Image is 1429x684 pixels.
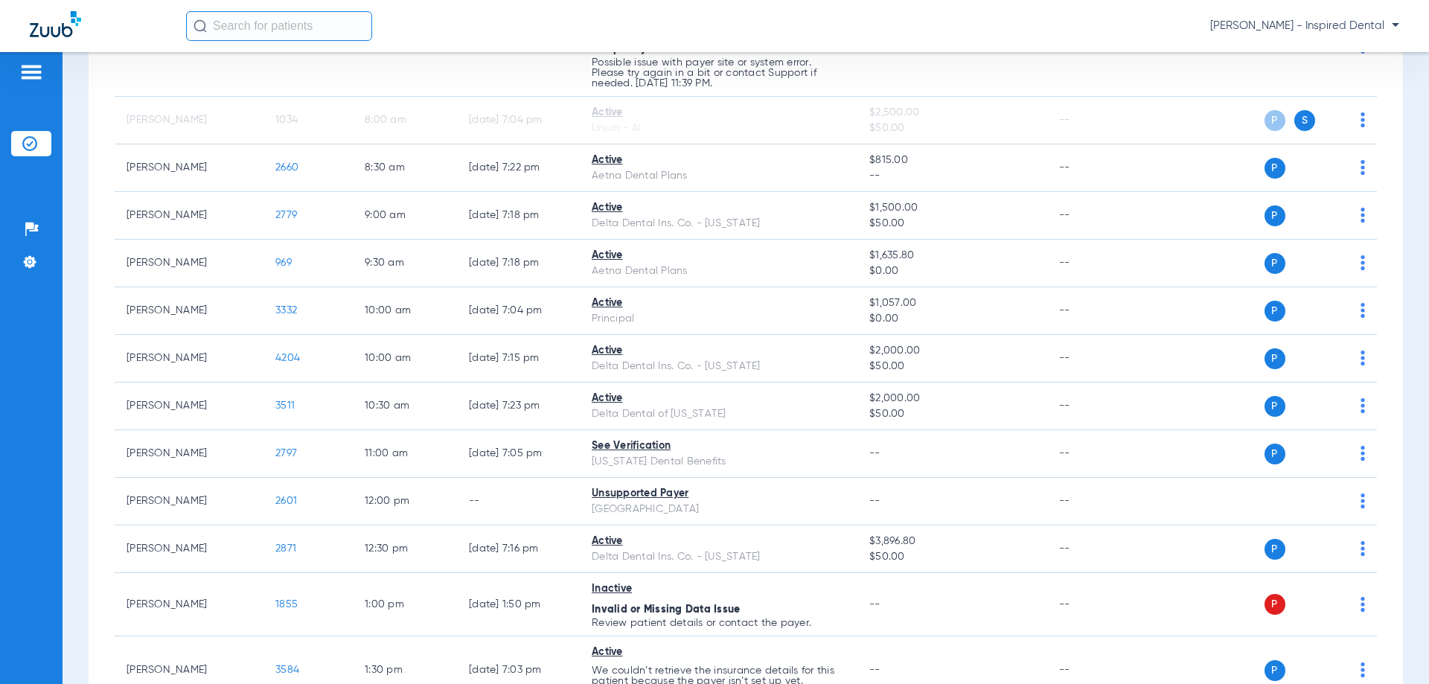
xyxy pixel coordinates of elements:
span: Temporary Data Issue [592,44,704,54]
iframe: Chat Widget [1355,613,1429,684]
span: $3,896.80 [869,534,1035,549]
img: group-dot-blue.svg [1361,446,1365,461]
img: group-dot-blue.svg [1361,160,1365,175]
span: -- [869,168,1035,184]
td: -- [1047,335,1148,383]
input: Search for patients [186,11,372,41]
span: 2797 [275,448,297,458]
span: P [1265,539,1285,560]
div: [US_STATE] Dental Benefits [592,454,845,470]
div: Active [592,645,845,660]
img: group-dot-blue.svg [1361,112,1365,127]
p: Review patient details or contact the payer. [592,618,845,628]
td: [PERSON_NAME] [115,430,263,478]
td: [DATE] 7:16 PM [457,525,580,573]
span: 2871 [275,543,296,554]
td: [PERSON_NAME] [115,287,263,335]
img: group-dot-blue.svg [1361,208,1365,223]
td: [DATE] 7:18 PM [457,240,580,287]
td: [DATE] 7:15 PM [457,335,580,383]
span: 2660 [275,162,298,173]
td: -- [1047,192,1148,240]
span: $1,057.00 [869,295,1035,311]
div: Active [592,248,845,263]
span: $2,000.00 [869,343,1035,359]
img: group-dot-blue.svg [1361,303,1365,318]
td: 10:00 AM [353,287,457,335]
span: P [1265,444,1285,464]
div: Active [592,295,845,311]
td: [PERSON_NAME] [115,478,263,525]
td: [DATE] 7:23 PM [457,383,580,430]
td: 12:30 PM [353,525,457,573]
span: 3332 [275,305,297,316]
img: group-dot-blue.svg [1361,493,1365,508]
span: -- [869,496,880,506]
div: Active [592,343,845,359]
span: P [1265,253,1285,274]
td: 9:30 AM [353,240,457,287]
td: [DATE] 7:05 PM [457,430,580,478]
td: [PERSON_NAME] [115,240,263,287]
span: P [1265,205,1285,226]
td: [PERSON_NAME] [115,573,263,636]
span: Invalid or Missing Data Issue [592,604,740,615]
td: -- [1047,240,1148,287]
span: 2779 [275,210,297,220]
td: [PERSON_NAME] [115,192,263,240]
td: [DATE] 1:50 PM [457,573,580,636]
span: $2,000.00 [869,391,1035,406]
div: [GEOGRAPHIC_DATA] [592,502,845,517]
span: $1,635.80 [869,248,1035,263]
div: Active [592,200,845,216]
td: [PERSON_NAME] [115,525,263,573]
span: $0.00 [869,311,1035,327]
td: 12:00 PM [353,478,457,525]
td: -- [1047,478,1148,525]
td: -- [1047,97,1148,144]
img: Search Icon [194,19,207,33]
td: [DATE] 7:04 PM [457,97,580,144]
span: 3584 [275,665,299,675]
div: Active [592,153,845,168]
td: [DATE] 7:04 PM [457,287,580,335]
div: See Verification [592,438,845,454]
span: -- [869,665,880,675]
span: 1855 [275,599,298,610]
td: 10:00 AM [353,335,457,383]
div: Active [592,391,845,406]
span: P [1265,594,1285,615]
div: Active [592,534,845,549]
td: [PERSON_NAME] [115,335,263,383]
span: 3511 [275,400,295,411]
span: $1,500.00 [869,200,1035,216]
span: P [1265,348,1285,369]
img: group-dot-blue.svg [1361,255,1365,270]
span: $2,500.00 [869,105,1035,121]
img: group-dot-blue.svg [1361,398,1365,413]
div: Delta Dental of [US_STATE] [592,406,845,422]
span: 1034 [275,115,298,125]
td: 8:00 AM [353,97,457,144]
td: [DATE] 7:18 PM [457,192,580,240]
div: Aetna Dental Plans [592,168,845,184]
td: -- [1047,430,1148,478]
td: [PERSON_NAME] [115,144,263,192]
td: -- [1047,287,1148,335]
div: Unum - AI [592,121,845,136]
span: $0.00 [869,263,1035,279]
span: 969 [275,258,292,268]
td: 1:00 PM [353,573,457,636]
span: $50.00 [869,216,1035,231]
span: $815.00 [869,153,1035,168]
span: P [1265,110,1285,131]
img: group-dot-blue.svg [1361,351,1365,365]
div: Delta Dental Ins. Co. - [US_STATE] [592,359,845,374]
span: $50.00 [869,406,1035,422]
span: -- [869,448,880,458]
td: -- [1047,525,1148,573]
td: 11:00 AM [353,430,457,478]
td: [PERSON_NAME] [115,383,263,430]
img: Zuub Logo [30,11,81,37]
